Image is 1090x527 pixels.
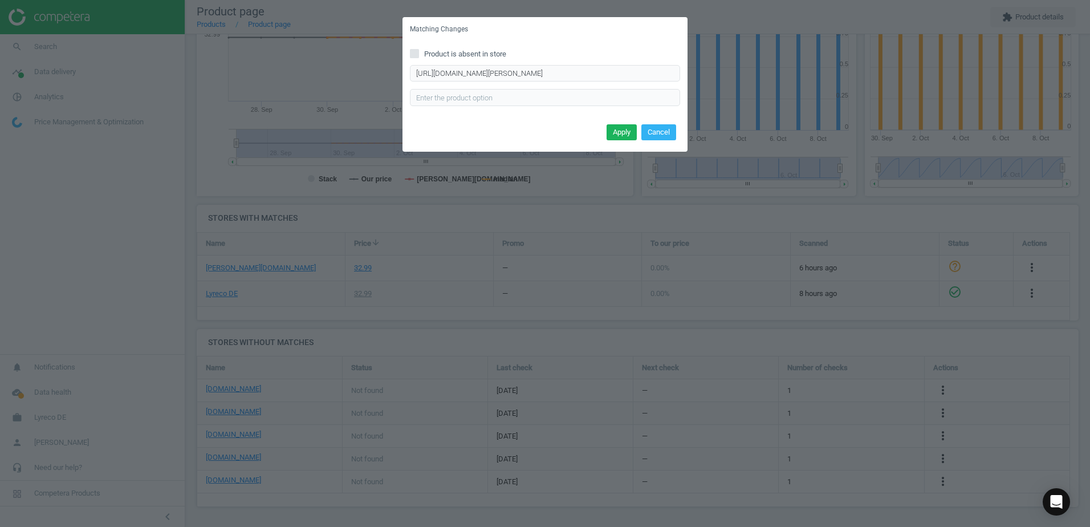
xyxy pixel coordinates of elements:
[1043,488,1070,516] div: Open Intercom Messenger
[422,49,509,59] span: Product is absent in store
[607,124,637,140] button: Apply
[410,25,468,34] h5: Matching Changes
[410,65,680,82] input: Enter correct product URL
[641,124,676,140] button: Cancel
[410,89,680,106] input: Enter the product option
